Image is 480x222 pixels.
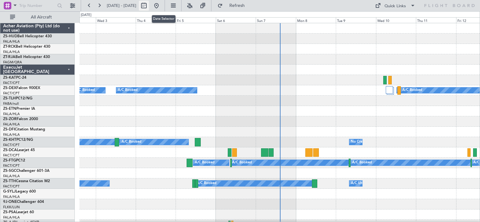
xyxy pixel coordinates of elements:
a: FALA/HLA [3,122,20,127]
span: ZT-RJA [3,55,15,59]
div: Mon 8 [296,17,336,23]
a: FACT/CPT [3,143,19,147]
div: A/C Booked [75,86,95,95]
a: FLKK/LUN [3,205,20,209]
span: ZS-TTH [3,179,16,183]
a: FALA/HLA [3,132,20,137]
a: FABA/null [3,101,19,106]
span: ZS-SGC [3,169,16,173]
button: All Aircraft [7,12,68,22]
span: ZS-HUD [3,34,17,38]
a: ZS-PSALearjet 60 [3,210,34,214]
span: ZS-DEX [3,86,16,90]
a: FACT/CPT [3,91,19,96]
a: ZS-DCALearjet 45 [3,148,35,152]
a: ZT-RJABell Helicopter 430 [3,55,50,59]
a: ZS-TLHPC12/NG [3,97,32,100]
div: Wed 10 [376,17,416,23]
div: A/C Booked [232,158,252,167]
div: Sat 6 [216,17,256,23]
a: FALA/HLA [3,50,20,54]
span: ZS-TLH [3,97,16,100]
a: ZS-DEXFalcon 900EX [3,86,40,90]
span: ZS-DCA [3,148,17,152]
a: 9J-ONEChallenger 604 [3,200,44,204]
span: [DATE] - [DATE] [107,3,136,8]
a: FALA/HLA [3,174,20,178]
a: G-SYLJLegacy 600 [3,190,36,193]
a: ZS-TTHCessna Citation M2 [3,179,50,183]
a: FALA/HLA [3,215,20,220]
a: ZS-KATPC-24 [3,76,26,80]
span: ZS-DFI [3,128,15,131]
div: A/C Booked [118,86,138,95]
a: FALA/HLA [3,39,20,44]
div: Tue 9 [336,17,376,23]
div: A/C Booked [352,158,372,167]
div: Wed 3 [96,17,136,23]
a: ZS-SGCChallenger 601-3A [3,169,50,173]
span: G-SYLJ [3,190,16,193]
div: Thu 4 [136,17,176,23]
div: A/C Booked [197,179,216,188]
span: ZS-ZOR [3,117,17,121]
div: [DATE] [81,13,91,18]
button: Refresh [215,1,252,11]
div: A/C Booked [195,158,215,167]
div: No Crew [351,137,365,147]
span: ZS-ETN [3,107,16,111]
a: FACT/CPT [3,184,19,189]
a: FALA/HLA [3,194,20,199]
div: Fri 5 [176,17,215,23]
span: 9J-ONE [3,200,17,204]
a: ZS-ETNPremier IA [3,107,35,111]
a: FACT/CPT [3,81,19,85]
a: ZS-KHTPC12/NG [3,138,33,142]
a: ZS-FTGPC12 [3,159,25,162]
div: Date Selector [152,15,176,23]
a: ZS-DFICitation Mustang [3,128,45,131]
span: ZS-FTG [3,159,16,162]
a: ZT-RCKBell Helicopter 430 [3,45,50,49]
a: FACT/CPT [3,153,19,158]
input: Trip Number [19,1,55,10]
div: Thu 11 [416,17,456,23]
a: FAGM/QRA [3,60,22,65]
span: ZT-RCK [3,45,16,49]
a: FACT/CPT [3,163,19,168]
span: ZS-KHT [3,138,16,142]
span: ZS-PSA [3,210,16,214]
button: Quick Links [372,1,418,11]
a: ZS-ZORFalcon 2000 [3,117,38,121]
div: A/C Booked [122,137,141,147]
a: ZS-HUDBell Helicopter 430 [3,34,52,38]
a: FALA/HLA [3,112,20,116]
span: ZS-KAT [3,76,16,80]
div: Quick Links [385,3,406,9]
div: A/C Booked [402,86,422,95]
span: All Aircraft [16,15,66,19]
div: Sun 7 [256,17,296,23]
div: A/C Unavailable [351,179,377,188]
span: Refresh [224,3,250,8]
